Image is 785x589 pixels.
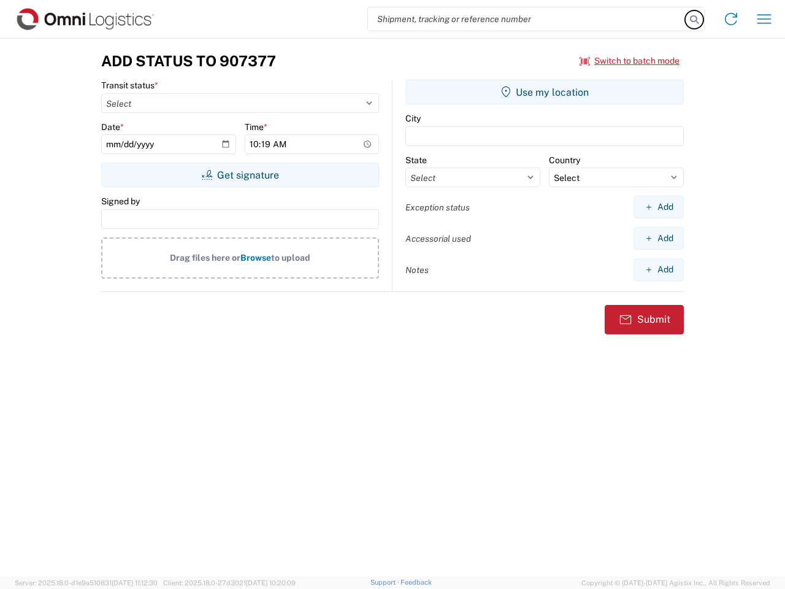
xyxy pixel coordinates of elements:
[101,196,140,207] label: Signed by
[549,155,580,166] label: Country
[240,253,271,263] span: Browse
[634,196,684,218] button: Add
[101,80,158,91] label: Transit status
[15,579,158,587] span: Server: 2025.18.0-d1e9a510831
[170,253,240,263] span: Drag files here or
[112,579,158,587] span: [DATE] 11:12:30
[271,253,310,263] span: to upload
[101,163,379,187] button: Get signature
[101,121,124,133] label: Date
[405,155,427,166] label: State
[101,52,276,70] h3: Add Status to 907377
[246,579,296,587] span: [DATE] 10:20:09
[634,258,684,281] button: Add
[400,579,432,586] a: Feedback
[368,7,686,31] input: Shipment, tracking or reference number
[580,51,680,71] button: Switch to batch mode
[581,577,770,588] span: Copyright © [DATE]-[DATE] Agistix Inc., All Rights Reserved
[163,579,296,587] span: Client: 2025.18.0-27d3021
[405,202,470,213] label: Exception status
[634,227,684,250] button: Add
[405,80,684,104] button: Use my location
[405,113,421,124] label: City
[405,264,429,275] label: Notes
[245,121,267,133] label: Time
[370,579,401,586] a: Support
[405,233,471,244] label: Accessorial used
[605,305,684,334] button: Submit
